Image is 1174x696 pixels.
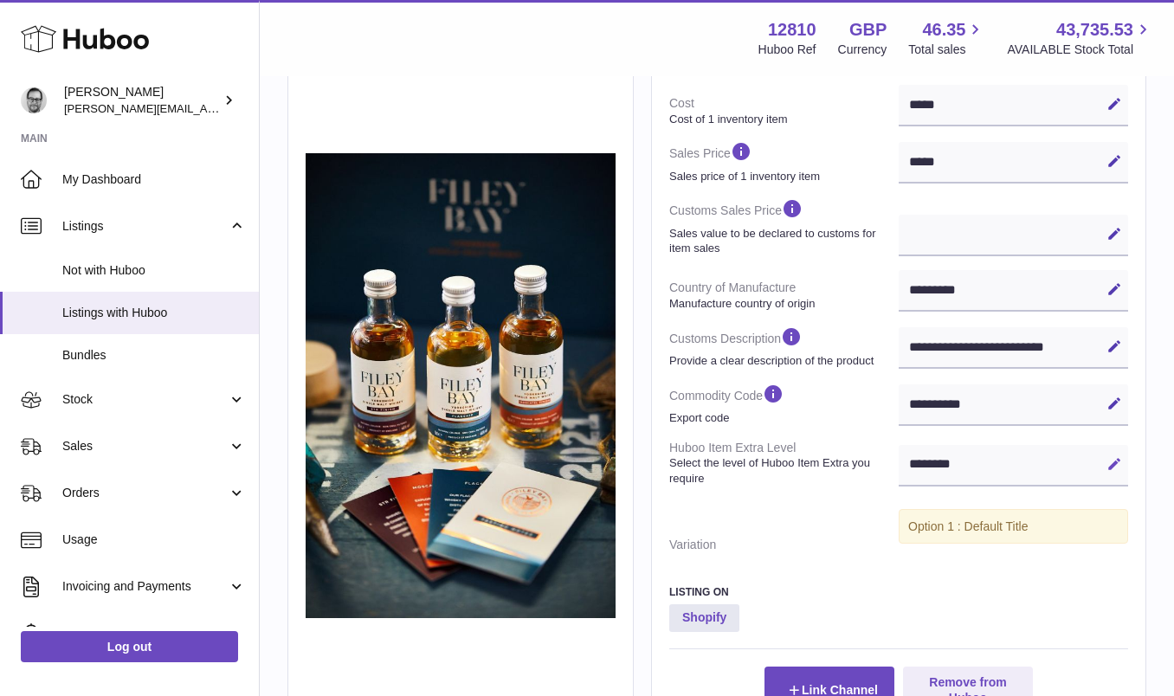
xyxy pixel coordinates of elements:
div: Huboo Ref [758,42,816,58]
div: v 4.0.25 [48,28,85,42]
strong: 12810 [768,18,816,42]
span: 43,735.53 [1056,18,1133,42]
strong: Select the level of Huboo Item Extra you require [669,455,894,486]
img: tab_domain_overview_orange.svg [47,109,61,123]
dt: Country of Manufacture [669,273,899,318]
img: tab_keywords_by_traffic_grey.svg [172,109,186,123]
dt: Commodity Code [669,376,899,433]
span: [PERSON_NAME][EMAIL_ADDRESS][DOMAIN_NAME] [64,101,347,115]
strong: Export code [669,410,894,426]
dt: Customs Description [669,319,899,376]
img: alex@digidistiller.com [21,87,47,113]
strong: Sales value to be declared to customs for item sales [669,226,894,256]
div: Currency [838,42,887,58]
div: Domain Overview [66,111,155,122]
strong: GBP [849,18,887,42]
span: AVAILABLE Stock Total [1007,42,1153,58]
div: Keywords by Traffic [191,111,292,122]
h3: Listing On [669,585,1128,599]
span: Total sales [908,42,985,58]
span: Listings with Huboo [62,305,246,321]
span: Not with Huboo [62,262,246,279]
strong: Cost of 1 inventory item [669,112,894,127]
a: 43,735.53 AVAILABLE Stock Total [1007,18,1153,58]
span: Usage [62,532,246,548]
strong: Shopify [669,604,739,632]
a: 46.35 Total sales [908,18,985,58]
img: 128101698855322.jpg [306,153,616,618]
dt: Cost [669,88,899,133]
div: [PERSON_NAME] [64,84,220,117]
span: Listings [62,218,228,235]
img: logo_orange.svg [28,28,42,42]
span: Invoicing and Payments [62,578,228,595]
span: 46.35 [922,18,965,42]
div: Option 1 : Default Title [899,509,1128,545]
strong: Sales price of 1 inventory item [669,169,894,184]
dt: Huboo Item Extra Level [669,433,899,493]
span: Orders [62,485,228,501]
strong: Provide a clear description of the product [669,353,894,369]
span: Sales [62,438,228,454]
img: website_grey.svg [28,45,42,59]
span: Bundles [62,347,246,364]
dt: Sales Price [669,133,899,190]
span: My Dashboard [62,171,246,188]
span: Stock [62,391,228,408]
div: Domain: [DOMAIN_NAME] [45,45,190,59]
dt: Variation [669,530,899,560]
dt: Customs Sales Price [669,190,899,262]
a: Log out [21,631,238,662]
span: Cases [62,625,246,641]
strong: Manufacture country of origin [669,296,894,312]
